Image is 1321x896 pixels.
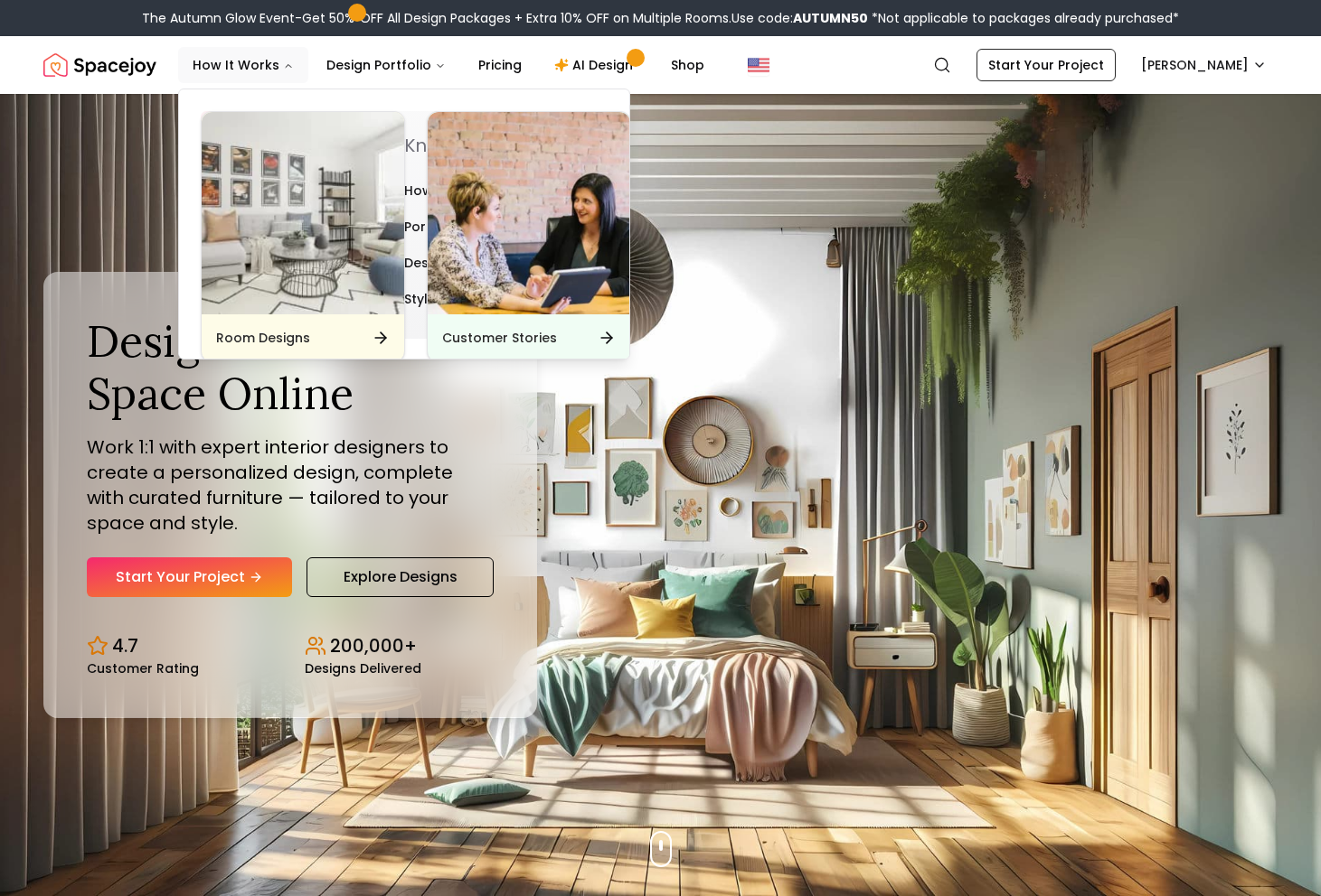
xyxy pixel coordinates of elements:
[427,111,631,362] a: Customer StoriesCustomer Stories
[87,557,292,597] a: Start Your Project
[731,9,868,27] span: Use code:
[201,111,405,362] a: Room DesignsRoom Designs
[793,9,868,27] b: AUTUMN50
[216,329,310,347] h6: Room Designs
[43,47,156,83] a: Spacejoy
[307,557,494,597] a: Explore Designs
[312,47,460,83] button: Design Portfolio
[179,89,1105,384] div: Design Portfolio
[977,49,1116,81] a: Start Your Project
[202,112,404,314] img: Room Designs
[305,662,421,675] small: Designs Delivered
[87,662,199,675] small: Customer Rating
[442,329,557,347] h6: Customer Stories
[1130,49,1278,81] button: [PERSON_NAME]
[178,47,719,83] nav: Main
[142,9,1179,27] div: The Autumn Glow Event-Get 50% OFF All Design Packages + Extra 10% OFF on Multiple Rooms.
[656,47,719,83] a: Shop
[43,36,1278,94] nav: Global
[428,112,630,314] img: Customer Stories
[464,47,536,83] a: Pricing
[868,9,1179,27] span: *Not applicable to packages already purchased*
[43,47,156,83] img: Spacejoy Logo
[540,47,653,83] a: AI Design
[87,434,494,536] p: Work 1:1 with expert interior designers to create a personalized design, complete with curated fu...
[178,47,308,83] button: How It Works
[748,54,769,76] img: United States
[112,633,138,658] p: 4.7
[330,633,417,658] p: 200,000+
[87,315,494,419] h1: Design Your Dream Space Online
[87,619,494,675] div: Design stats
